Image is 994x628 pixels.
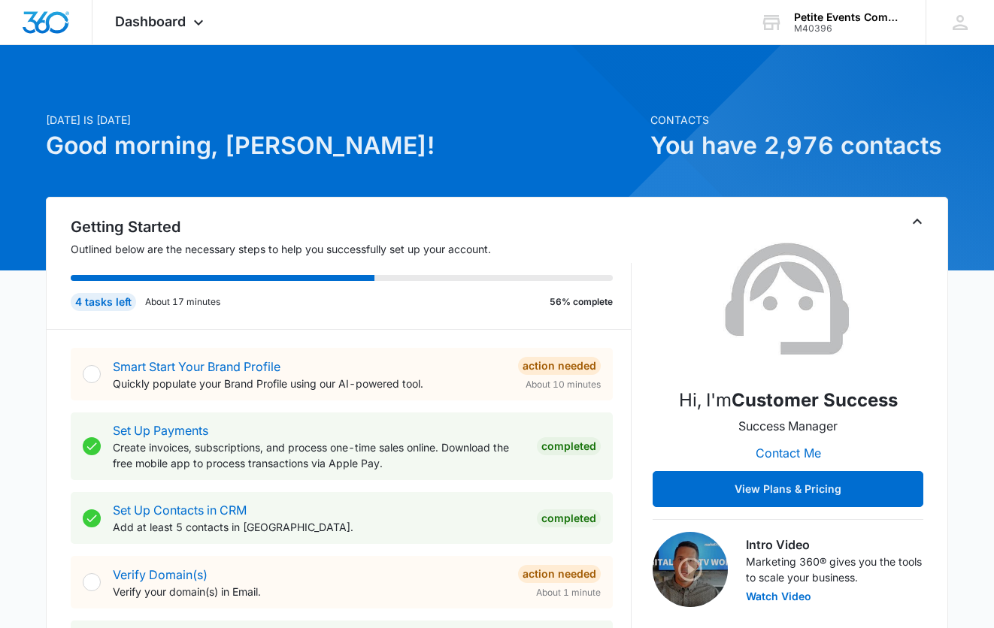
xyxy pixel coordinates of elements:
button: Watch Video [746,591,811,602]
p: Create invoices, subscriptions, and process one-time sales online. Download the free mobile app t... [113,439,525,471]
div: Action Needed [518,357,601,375]
div: account id [794,23,904,34]
p: Marketing 360® gives you the tools to scale your business. [746,554,923,585]
img: Customer Success [713,225,863,375]
h1: You have 2,976 contacts [650,128,948,164]
a: Verify Domain(s) [113,567,208,582]
div: Completed [537,437,601,455]
span: About 1 minute [536,586,601,599]
p: Hi, I'm [679,387,898,414]
button: View Plans & Pricing [653,471,923,507]
a: Smart Start Your Brand Profile [113,359,280,374]
p: About 17 minutes [145,295,220,309]
p: Verify your domain(s) in Email. [113,584,506,599]
p: 56% complete [550,295,613,309]
button: Toggle Collapse [908,213,926,231]
p: Add at least 5 contacts in [GEOGRAPHIC_DATA]. [113,519,525,535]
a: Set Up Payments [113,423,208,438]
img: Intro Video [653,532,728,607]
h1: Good morning, [PERSON_NAME]! [46,128,641,164]
div: account name [794,11,904,23]
strong: Customer Success [732,389,898,411]
span: About 10 minutes [526,378,601,391]
h3: Intro Video [746,536,923,554]
div: Completed [537,509,601,527]
div: 4 tasks left [71,293,136,311]
button: Contact Me [741,435,836,471]
p: [DATE] is [DATE] [46,112,641,128]
p: Success Manager [738,417,838,435]
span: Dashboard [115,14,186,29]
a: Set Up Contacts in CRM [113,503,247,518]
h2: Getting Started [71,216,632,238]
div: Action Needed [518,565,601,583]
p: Contacts [650,112,948,128]
p: Outlined below are the necessary steps to help you successfully set up your account. [71,241,632,257]
p: Quickly populate your Brand Profile using our AI-powered tool. [113,376,506,391]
